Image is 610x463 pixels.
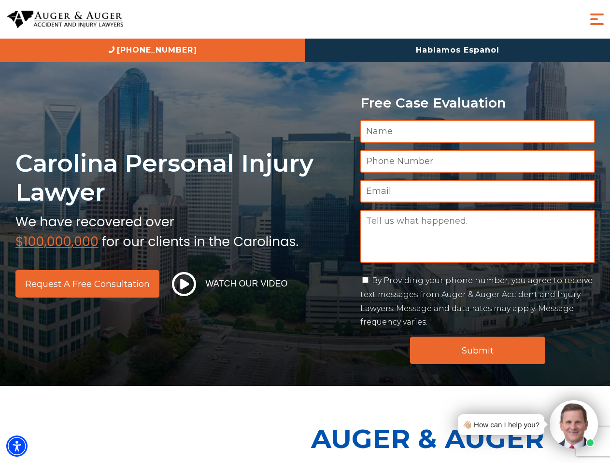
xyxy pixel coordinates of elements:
[360,276,593,327] label: By Providing your phone number, you agree to receive text messages from Auger & Auger Accident an...
[360,180,595,203] input: Email
[311,415,605,463] p: Auger & Auger
[169,272,291,297] button: Watch Our Video
[550,400,598,449] img: Intaker widget Avatar
[360,120,595,143] input: Name
[15,149,349,207] h1: Carolina Personal Injury Lawyer
[360,150,595,173] input: Phone Number
[25,280,150,288] span: Request a Free Consultation
[6,436,28,457] div: Accessibility Menu
[587,10,607,29] button: Menu
[410,337,545,364] input: Submit
[15,212,298,248] img: sub text
[15,270,159,298] a: Request a Free Consultation
[360,95,595,110] p: Free Case Evaluation
[7,11,123,28] img: Auger & Auger Accident and Injury Lawyers Logo
[463,418,539,431] div: 👋🏼 How can I help you?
